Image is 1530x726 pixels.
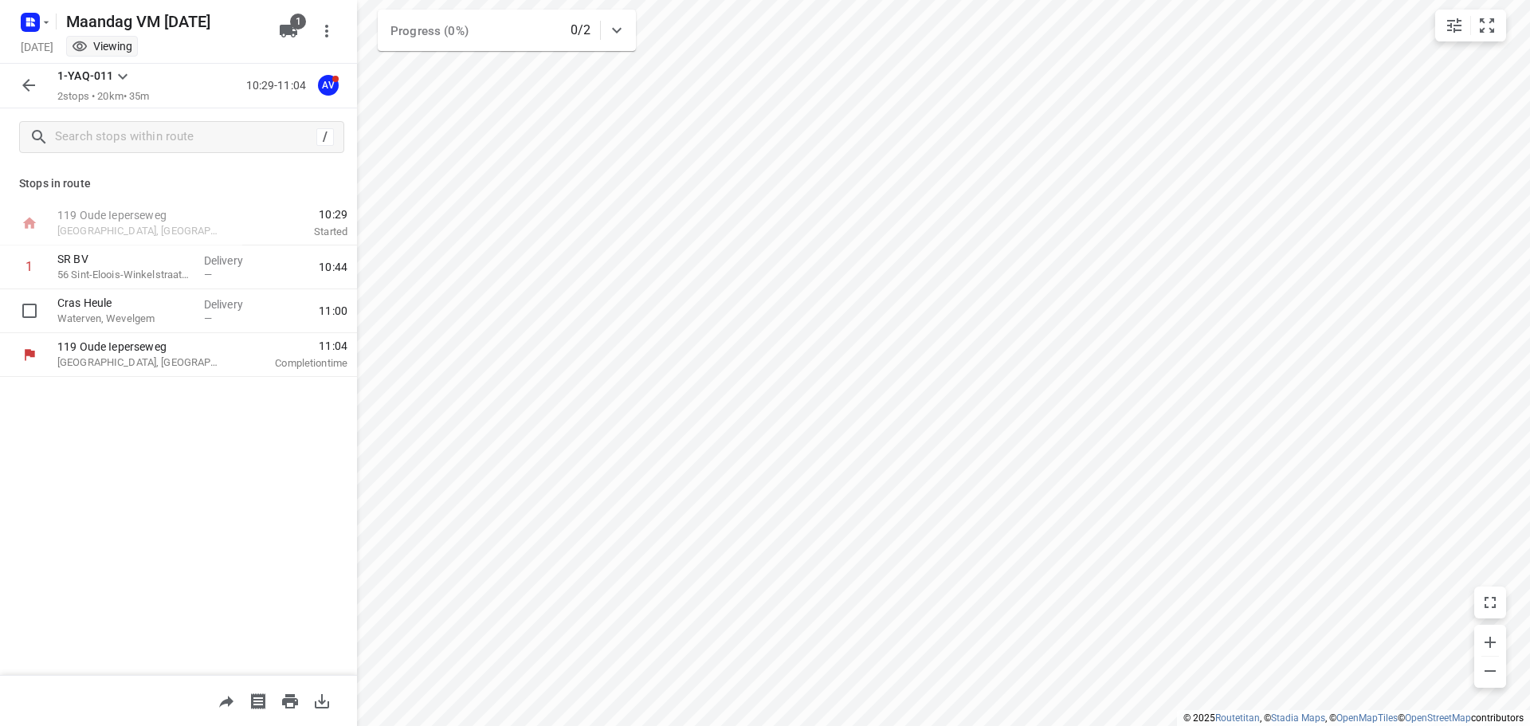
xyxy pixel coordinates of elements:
p: [GEOGRAPHIC_DATA], [GEOGRAPHIC_DATA] [57,223,223,239]
span: Select [14,295,45,327]
span: — [204,312,212,324]
span: 11:04 [242,338,347,354]
p: Cras Heule [57,295,191,311]
button: 1 [273,15,304,47]
p: 119 Oude Ieperseweg [57,207,223,223]
p: Waterven, Wevelgem [57,311,191,327]
a: Routetitan [1215,712,1260,724]
p: Stops in route [19,175,338,192]
span: 10:29 [242,206,347,222]
span: 1 [290,14,306,29]
input: Search stops within route [55,125,316,150]
p: Delivery [204,253,263,269]
div: 1 [25,259,33,274]
a: OpenStreetMap [1405,712,1471,724]
span: 11:00 [319,303,347,319]
p: 10:29-11:04 [246,77,312,94]
span: Progress (0%) [390,24,469,38]
p: Started [242,224,347,240]
span: Share route [210,693,242,708]
p: [GEOGRAPHIC_DATA], [GEOGRAPHIC_DATA] [57,355,223,371]
p: 1-YAQ-011 [57,68,113,84]
li: © 2025 , © , © © contributors [1183,712,1524,724]
p: 0/2 [571,21,590,40]
a: OpenMapTiles [1336,712,1398,724]
span: — [204,269,212,281]
p: SR BV [57,251,191,267]
span: 10:44 [319,259,347,275]
span: Download route [306,693,338,708]
p: 56 Sint-Eloois-Winkelstraat, Ledegem [57,267,191,283]
span: Print route [274,693,306,708]
p: Delivery [204,296,263,312]
p: 119 Oude Ieperseweg [57,339,223,355]
span: Assigned to Axel Verzele [312,77,344,92]
div: You are currently in view mode. To make any changes, go to edit project. [72,38,132,54]
span: Print shipping labels [242,693,274,708]
p: Completion time [242,355,347,371]
div: Progress (0%)0/2 [378,10,636,51]
a: Stadia Maps [1271,712,1325,724]
p: 2 stops • 20km • 35m [57,89,150,104]
div: / [316,128,334,146]
div: small contained button group [1435,10,1506,41]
